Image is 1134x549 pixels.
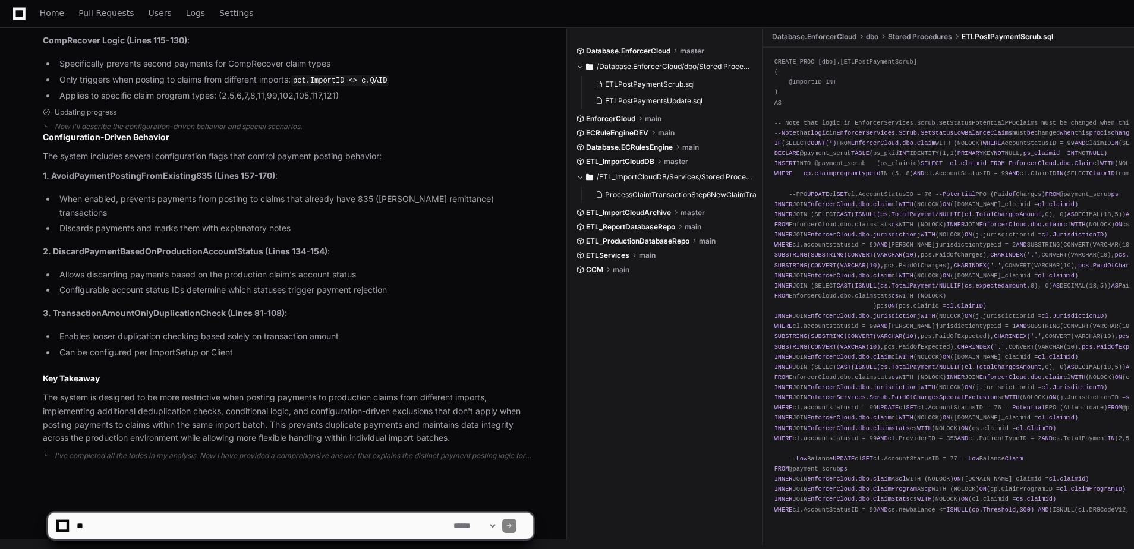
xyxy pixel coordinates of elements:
[586,222,675,232] span: ETL_ReportDatabaseRepo
[43,169,533,183] p: :
[990,160,1005,167] span: FROM
[56,73,533,87] li: Only triggers when posting to claims from different imports:
[1027,130,1034,137] span: be
[586,251,629,260] span: ETLServices
[774,170,793,177] span: WHERE
[1016,241,1026,248] span: AND
[56,57,533,71] li: Specifically prevents second payments for CompRecover claim types
[1115,374,1122,381] span: ON
[962,32,1053,42] span: ETLPostPaymentScrub.sql
[807,384,917,391] span: EnforcerCloud.dbo.jurisdiction
[866,32,878,42] span: dbo
[78,10,134,17] span: Pull Requests
[43,307,533,320] p: :
[774,364,793,371] span: INNER
[586,143,673,152] span: Database.ECRulesEngine
[43,35,187,45] strong: CompRecover Logic (Lines 115-130)
[965,313,972,320] span: ON
[807,231,917,238] span: EnforcerCloud.dbo.jurisdiction
[807,485,917,493] span: EnforcerCloud.dbo.ClaimProgram
[1067,211,1075,218] span: AS
[774,150,800,157] span: DECLARE
[840,465,848,472] span: ps
[965,384,972,391] span: ON
[954,262,1005,269] span: CHARINDEX('.',
[957,150,983,157] span: PRIMARY
[943,414,950,421] span: ON
[877,241,887,248] span: AND
[774,485,793,493] span: INNER
[774,374,789,381] span: FROM
[56,193,533,220] li: When enabled, prevents payments from posting to claims that already have 835 ([PERSON_NAME] remit...
[1005,455,1023,462] span: Claim
[1089,130,1104,137] span: proc
[983,140,1001,147] span: WHERE
[774,414,793,421] span: INNER
[811,130,829,137] span: logic
[807,414,892,421] span: EnforcerCloud.dbo.claim
[699,236,716,246] span: main
[836,364,1045,371] span: CAST(ISNULL(cs.TotalPayment/NULLIF(cl.TotalChargesAmount,
[957,435,968,442] span: AND
[586,128,648,138] span: ECRuleEngineDEV
[1053,282,1060,289] span: AS
[586,208,671,217] span: ETL_ImportCloudArchive
[56,283,533,297] li: Configurable account status IDs determine which statuses trigger payment rejection
[1038,201,1078,208] span: cl.claimid)
[924,485,931,493] span: cp
[43,308,285,318] strong: 3. TransactionAmountOnlyDuplicationCheck (Lines 81-108)
[954,475,961,482] span: ON
[957,343,1009,351] span: CHARINDEX('.',
[877,323,887,330] span: AND
[774,231,793,238] span: INNER
[774,140,782,147] span: IF
[586,157,654,166] span: ETL_ImportCloudDB
[149,10,172,17] span: Users
[56,222,533,235] li: Discards payments and marks them with explanatory notes
[1060,485,1126,493] span: cl.ClaimProgramID)
[685,222,701,232] span: main
[979,485,987,493] span: ON
[774,201,793,208] span: INNER
[782,130,796,137] span: Note
[1067,364,1075,371] span: AS
[1071,374,1086,381] span: WITH
[605,96,703,106] span: ETLPostPaymentsUpdate.sql
[1060,130,1075,137] span: when
[994,150,1004,157] span: NOT
[836,282,1031,289] span: CAST(ISNULL(cs.TotalPayment/NULLIF(cs.expectedamount,
[888,32,952,42] span: Stored Procedures
[1071,221,1086,228] span: WITH
[990,251,1041,258] span: CHARINDEX('.',
[1009,191,1016,198] span: of
[1111,282,1118,289] span: AS
[892,292,899,299] span: cs
[979,374,1064,381] span: EnforcerCloud.dbo.claim
[586,114,635,124] span: EnforcerCloud
[43,171,275,181] strong: 1. AvoidPaymentPostingFromExisting835 (Lines 157-170)
[774,221,789,228] span: FROM
[55,108,116,117] span: Updating progress
[577,168,754,187] button: /ETL_ImportCloudDB/Services/Stored Procedures
[899,354,913,361] span: WITH
[1126,364,1133,371] span: AS
[917,425,932,432] span: WITH
[291,75,389,86] code: pct.ImportID <> c.QAID
[774,241,793,248] span: WHERE
[1009,170,1019,177] span: AND
[591,76,746,93] button: ETLPostPaymentScrub.sql
[56,330,533,343] li: Enables looser duplication checking based solely on transaction amount
[605,190,796,200] span: ProcessClaimTransactionStep6NewClaimTransaction.sql
[55,451,533,460] div: I've completed all the todos in my analysis. Now I have provided a comprehensive answer that expl...
[774,251,921,258] span: SUBSTRING(SUBSTRING(CONVERT(VARCHAR(10),
[807,272,892,279] span: EnforcerCloud.dbo.claim
[1067,150,1078,157] span: INT
[1023,150,1060,157] span: ps_claimid
[994,333,1045,340] span: CHARINDEX('.',
[807,313,917,320] span: EnforcerCloud.dbo.jurisdiction
[774,262,884,269] span: SUBSTRING(CONVERT(VARCHAR(10),
[774,292,789,299] span: FROM
[913,170,924,177] span: AND
[877,435,887,442] span: AND
[1005,394,1020,401] span: WITH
